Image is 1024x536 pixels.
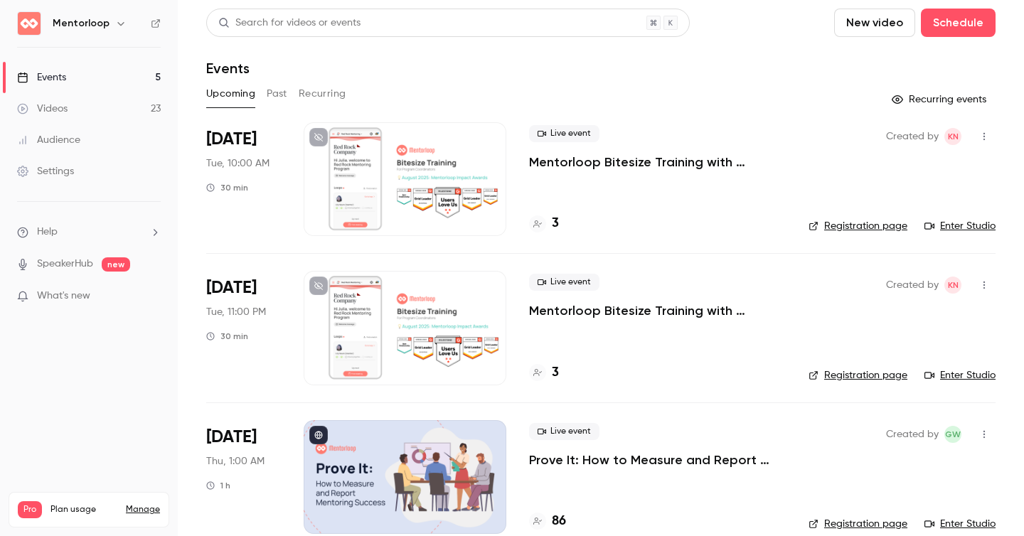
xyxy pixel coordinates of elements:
[809,517,907,531] a: Registration page
[921,9,996,37] button: Schedule
[206,128,257,151] span: [DATE]
[885,88,996,111] button: Recurring events
[944,128,961,145] span: Kristin Nankervis
[944,426,961,443] span: Grace Winstanley
[924,368,996,382] a: Enter Studio
[924,517,996,531] a: Enter Studio
[206,480,230,491] div: 1 h
[206,182,248,193] div: 30 min
[809,368,907,382] a: Registration page
[529,274,599,291] span: Live event
[206,454,265,468] span: Thu, 1:00 AM
[886,426,939,443] span: Created by
[267,82,287,105] button: Past
[529,214,559,233] a: 3
[126,504,160,515] a: Manage
[37,289,90,304] span: What's new
[529,154,786,171] a: Mentorloop Bitesize Training with [PERSON_NAME]: Mentorloop Impact Awards
[37,225,58,240] span: Help
[834,9,915,37] button: New video
[206,305,266,319] span: Tue, 11:00 PM
[206,82,255,105] button: Upcoming
[924,219,996,233] a: Enter Studio
[886,277,939,294] span: Created by
[102,257,130,272] span: new
[529,512,566,531] a: 86
[945,426,961,443] span: GW
[50,504,117,515] span: Plan usage
[206,331,248,342] div: 30 min
[809,219,907,233] a: Registration page
[552,214,559,233] h4: 3
[206,122,281,236] div: Aug 19 Tue, 10:00 AM (Australia/Melbourne)
[552,363,559,382] h4: 3
[18,12,41,35] img: Mentorloop
[529,423,599,440] span: Live event
[206,420,281,534] div: Aug 21 Thu, 1:00 AM (Australia/Melbourne)
[886,128,939,145] span: Created by
[17,102,68,116] div: Videos
[218,16,361,31] div: Search for videos or events
[948,128,959,145] span: KN
[529,363,559,382] a: 3
[206,277,257,299] span: [DATE]
[17,70,66,85] div: Events
[206,156,270,171] span: Tue, 10:00 AM
[17,225,161,240] li: help-dropdown-opener
[17,164,74,178] div: Settings
[948,277,959,294] span: KN
[944,277,961,294] span: Kristin Nankervis
[18,501,42,518] span: Pro
[206,60,250,77] h1: Events
[529,302,786,319] a: Mentorloop Bitesize Training with [PERSON_NAME]: Mentorloop Impact Awards
[53,16,110,31] h6: Mentorloop
[206,426,257,449] span: [DATE]
[17,133,80,147] div: Audience
[529,451,786,468] a: Prove It: How to Measure and Report Mentoring Success
[299,82,346,105] button: Recurring
[552,512,566,531] h4: 86
[529,125,599,142] span: Live event
[37,257,93,272] a: SpeakerHub
[206,271,281,385] div: Aug 19 Tue, 2:00 PM (Europe/London)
